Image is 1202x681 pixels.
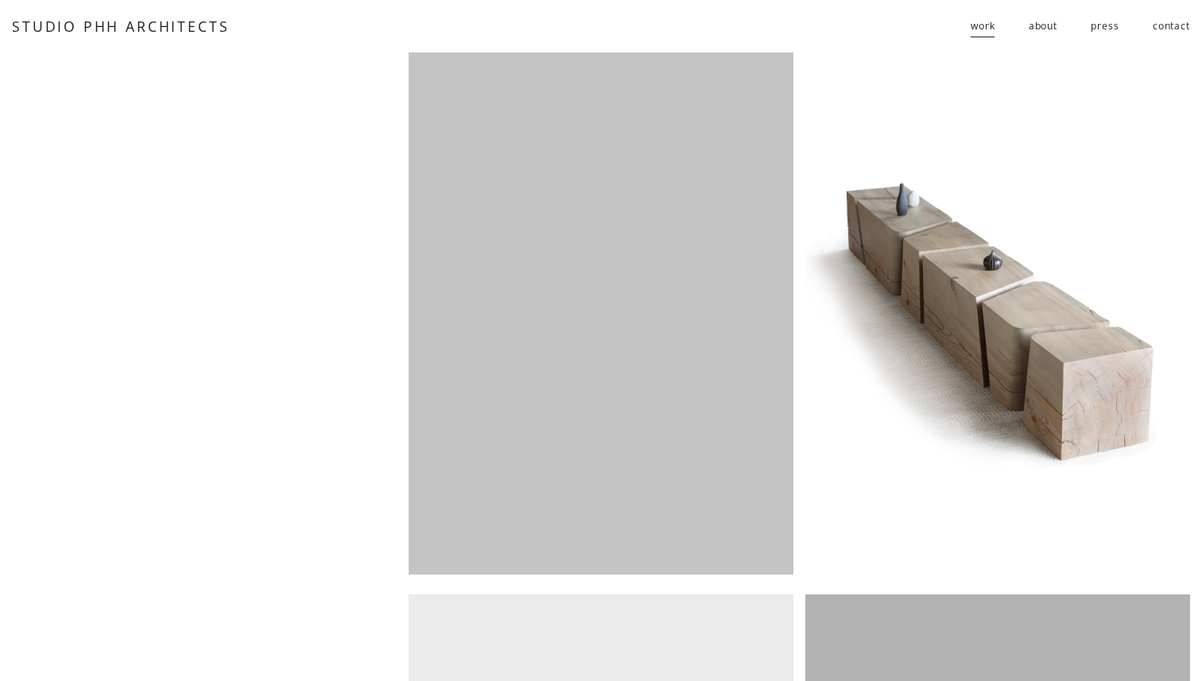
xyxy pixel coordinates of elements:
a: STUDIO PHH ARCHITECTS [12,17,229,36]
a: press [1091,14,1119,40]
span: work [971,14,995,38]
a: folder dropdown [971,14,995,40]
a: about [1029,14,1057,40]
a: contact [1153,14,1190,40]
